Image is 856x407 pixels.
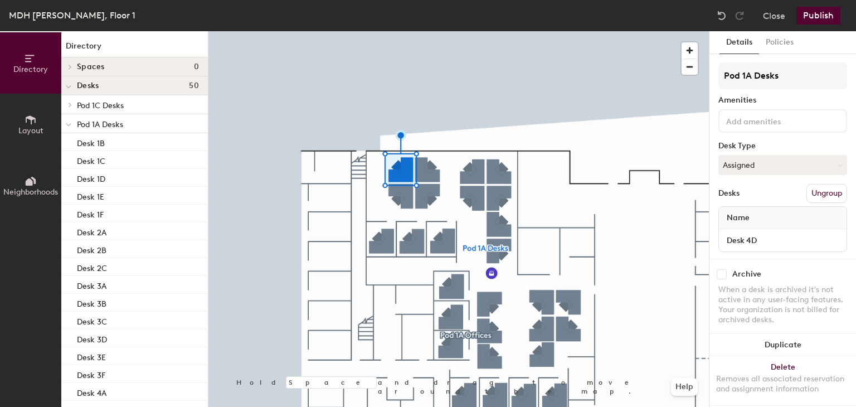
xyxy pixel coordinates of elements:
[718,96,847,105] div: Amenities
[189,81,199,90] span: 50
[77,243,106,255] p: Desk 2B
[716,10,727,21] img: Undo
[718,155,847,175] button: Assigned
[806,184,847,203] button: Ungroup
[9,8,135,22] div: MDH [PERSON_NAME], Floor 1
[718,142,847,151] div: Desk Type
[77,278,106,291] p: Desk 3A
[759,31,800,54] button: Policies
[77,367,105,380] p: Desk 3F
[77,296,106,309] p: Desk 3B
[61,40,208,57] h1: Directory
[732,270,761,279] div: Archive
[77,314,107,327] p: Desk 3C
[671,378,698,396] button: Help
[721,208,755,228] span: Name
[719,31,759,54] button: Details
[77,171,105,184] p: Desk 1D
[3,187,58,197] span: Neighborhoods
[716,374,849,394] div: Removes all associated reservation and assignment information
[721,232,844,248] input: Unnamed desk
[763,7,785,25] button: Close
[77,62,105,71] span: Spaces
[77,120,123,129] span: Pod 1A Desks
[194,62,199,71] span: 0
[734,10,745,21] img: Redo
[709,356,856,405] button: DeleteRemoves all associated reservation and assignment information
[77,385,106,398] p: Desk 4A
[77,350,106,362] p: Desk 3E
[18,126,43,135] span: Layout
[77,207,104,220] p: Desk 1F
[77,101,124,110] span: Pod 1C Desks
[718,189,740,198] div: Desks
[77,332,107,345] p: Desk 3D
[724,114,824,127] input: Add amenities
[77,81,99,90] span: Desks
[77,260,107,273] p: Desk 2C
[796,7,840,25] button: Publish
[77,153,105,166] p: Desk 1C
[77,225,106,238] p: Desk 2A
[77,135,105,148] p: Desk 1B
[709,334,856,356] button: Duplicate
[13,65,48,74] span: Directory
[718,285,847,325] div: When a desk is archived it's not active in any user-facing features. Your organization is not bil...
[77,189,104,202] p: Desk 1E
